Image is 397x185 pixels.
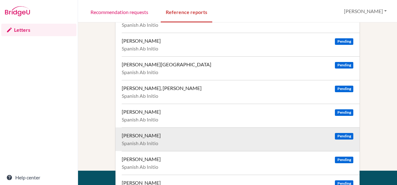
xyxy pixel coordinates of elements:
div: Spanish Ab Initio [122,45,353,52]
div: [PERSON_NAME][GEOGRAPHIC_DATA] [122,61,211,68]
div: [PERSON_NAME] [122,109,161,115]
button: [PERSON_NAME] [341,5,390,17]
a: [PERSON_NAME] Pending Spanish Ab Initio [122,151,360,175]
a: Reference reports [161,1,212,22]
span: Pending [335,133,353,140]
a: [PERSON_NAME] Pending Spanish Ab Initio [122,104,360,127]
div: Spanish Ab Initio [122,116,353,123]
div: Spanish Ab Initio [122,69,353,75]
span: Pending [335,38,353,45]
a: Help center [1,171,76,184]
a: [PERSON_NAME] Pending Spanish Ab Initio [122,33,360,56]
a: [PERSON_NAME] Pending Spanish Ab Initio [122,127,360,151]
a: [PERSON_NAME][GEOGRAPHIC_DATA] Pending Spanish Ab Initio [122,56,360,80]
div: Spanish Ab Initio [122,164,353,170]
span: Pending [335,157,353,163]
a: Letters [1,24,76,36]
div: Spanish Ab Initio [122,140,353,146]
img: Bridge-U [5,6,30,16]
span: Pending [335,86,353,92]
a: Recommendation requests [86,1,153,22]
div: [PERSON_NAME] [122,38,161,44]
div: [PERSON_NAME] [122,132,161,139]
div: Spanish Ab Initio [122,22,353,28]
span: Pending [335,62,353,69]
div: [PERSON_NAME] [122,156,161,162]
div: Spanish Ab Initio [122,93,353,99]
a: [PERSON_NAME], [PERSON_NAME] Pending Spanish Ab Initio [122,80,360,104]
span: Pending [335,109,353,116]
div: [PERSON_NAME], [PERSON_NAME] [122,85,202,91]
